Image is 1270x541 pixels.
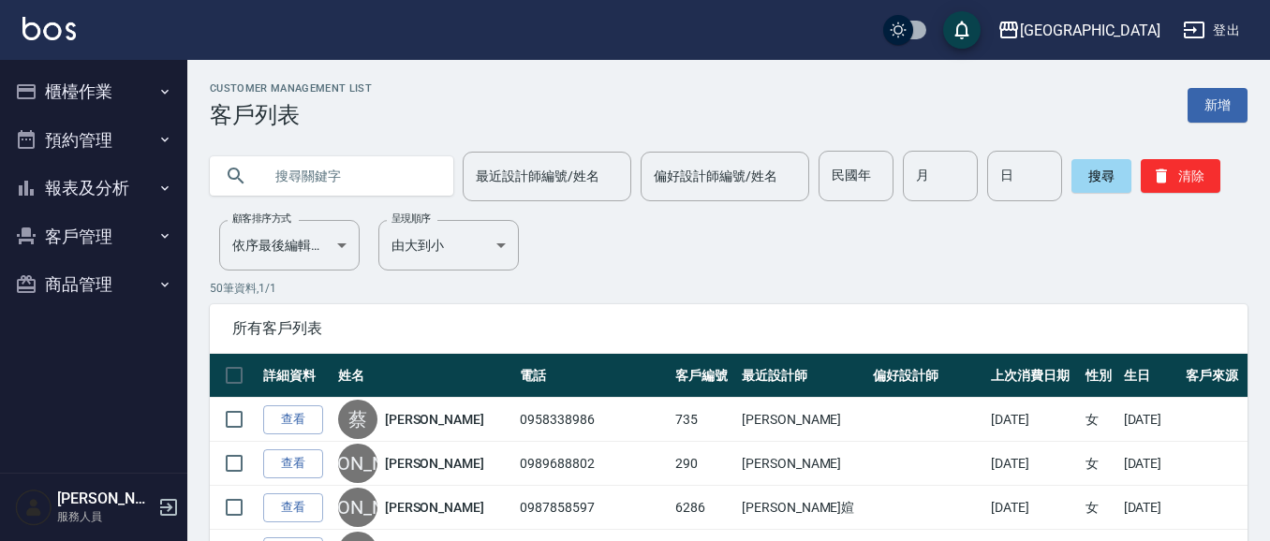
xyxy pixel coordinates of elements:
[986,354,1081,398] th: 上次消費日期
[210,102,372,128] h3: 客戶列表
[263,493,323,522] a: 查看
[338,444,377,483] div: [PERSON_NAME]
[378,220,519,270] div: 由大到小
[15,489,52,526] img: Person
[1119,354,1181,398] th: 生日
[1081,442,1119,486] td: 女
[210,280,1248,297] p: 50 筆資料, 1 / 1
[7,116,180,165] button: 預約管理
[22,17,76,40] img: Logo
[338,400,377,439] div: 蔡
[986,442,1081,486] td: [DATE]
[57,508,153,525] p: 服務人員
[671,398,737,442] td: 735
[943,11,981,49] button: save
[515,486,671,530] td: 0987858597
[737,442,868,486] td: [PERSON_NAME]
[990,11,1168,50] button: [GEOGRAPHIC_DATA]
[515,354,671,398] th: 電話
[1081,398,1119,442] td: 女
[1141,159,1220,193] button: 清除
[263,449,323,478] a: 查看
[1119,442,1181,486] td: [DATE]
[671,354,737,398] th: 客戶編號
[391,212,431,226] label: 呈現順序
[219,220,360,270] div: 依序最後編輯時間
[868,354,985,398] th: 偏好設計師
[737,486,868,530] td: [PERSON_NAME]媗
[232,212,291,226] label: 顧客排序方式
[232,319,1225,338] span: 所有客戶列表
[671,486,737,530] td: 6286
[1071,159,1131,193] button: 搜尋
[1175,13,1248,48] button: 登出
[1119,486,1181,530] td: [DATE]
[1181,354,1248,398] th: 客戶來源
[1119,398,1181,442] td: [DATE]
[1020,19,1160,42] div: [GEOGRAPHIC_DATA]
[57,490,153,508] h5: [PERSON_NAME]
[515,442,671,486] td: 0989688802
[258,354,333,398] th: 詳細資料
[1188,88,1248,123] a: 新增
[737,354,868,398] th: 最近設計師
[7,260,180,309] button: 商品管理
[671,442,737,486] td: 290
[7,164,180,212] button: 報表及分析
[262,151,438,201] input: 搜尋關鍵字
[333,354,515,398] th: 姓名
[210,82,372,95] h2: Customer Management List
[1081,486,1119,530] td: 女
[385,410,484,429] a: [PERSON_NAME]
[338,488,377,527] div: [PERSON_NAME]
[385,454,484,473] a: [PERSON_NAME]
[263,405,323,434] a: 查看
[1081,354,1119,398] th: 性別
[7,212,180,261] button: 客戶管理
[737,398,868,442] td: [PERSON_NAME]
[385,498,484,517] a: [PERSON_NAME]
[7,67,180,116] button: 櫃檯作業
[515,398,671,442] td: 0958338986
[986,486,1081,530] td: [DATE]
[986,398,1081,442] td: [DATE]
